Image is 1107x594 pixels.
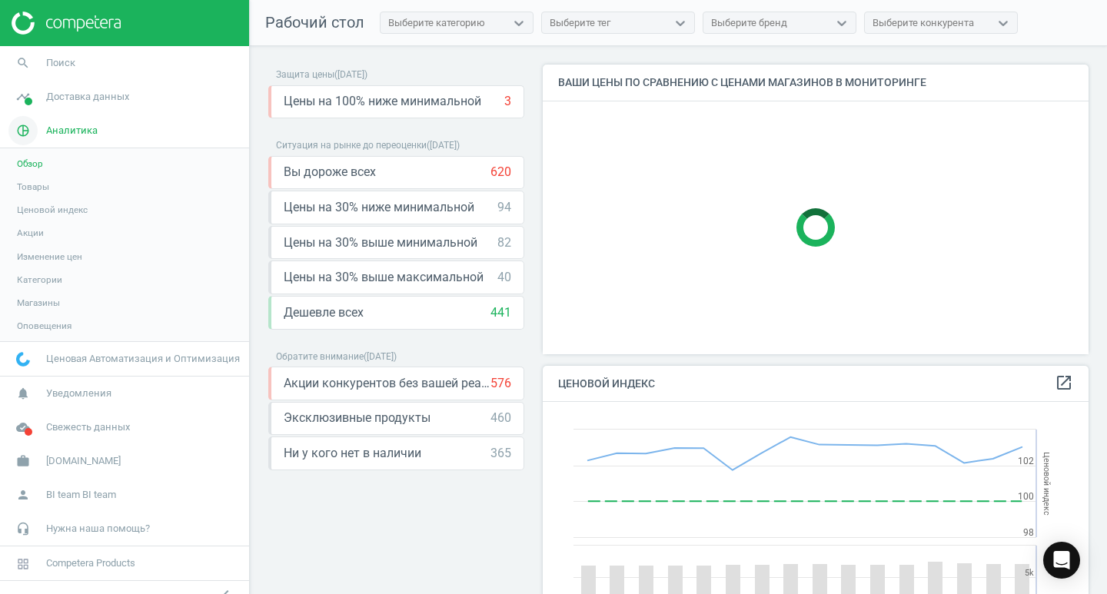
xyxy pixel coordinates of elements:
div: 40 [497,269,511,286]
i: headset_mic [8,514,38,543]
span: Вы дороже всех [284,164,376,181]
i: pie_chart_outlined [8,116,38,145]
span: Цены на 30% ниже минимальной [284,199,474,216]
i: notifications [8,379,38,408]
span: BI team BI team [46,488,116,502]
span: Аналитика [46,124,98,138]
i: cloud_done [8,413,38,442]
div: Выберите тег [550,16,610,30]
span: [DOMAIN_NAME] [46,454,121,468]
span: Изменение цен [17,251,82,263]
span: Нужна наша помощь? [46,522,150,536]
span: ( [DATE] ) [334,69,367,80]
i: open_in_new [1055,373,1073,392]
span: Цены на 30% выше максимальной [284,269,484,286]
span: ( [DATE] ) [364,351,397,362]
div: Выберите конкурента [873,16,974,30]
i: search [8,48,38,78]
div: 365 [490,445,511,462]
span: Товары [17,181,49,193]
span: Ни у кого нет в наличии [284,445,421,462]
span: Ценовой индекс [17,204,88,216]
img: ajHJNr6hYgQAAAAASUVORK5CYII= [12,12,121,35]
text: 100 [1018,491,1034,502]
span: Акции конкурентов без вашей реакции [284,375,490,392]
div: 82 [497,234,511,251]
div: 94 [497,199,511,216]
a: open_in_new [1055,373,1073,393]
div: 576 [490,375,511,392]
div: 620 [490,164,511,181]
div: Выберите категорию [388,16,485,30]
i: work [8,446,38,476]
span: Рабочий стол [265,13,364,32]
text: 5k [1025,568,1034,578]
span: Поиск [46,56,75,70]
img: wGWNvw8QSZomAAAAABJRU5ErkJggg== [16,352,30,367]
span: Категории [17,274,62,286]
tspan: Ценовой индекс [1042,452,1052,516]
span: Цены на 100% ниже минимальной [284,93,481,110]
text: 98 [1023,527,1034,538]
span: Цены на 30% выше минимальной [284,234,477,251]
span: Уведомления [46,387,111,400]
div: 460 [490,410,511,426]
span: ( [DATE] ) [427,140,460,151]
span: Обзор [17,158,43,170]
span: Свежесть данных [46,420,130,434]
span: Дешевле всех [284,304,364,321]
span: Ценовая Автоматизация и Оптимизация [46,352,240,366]
div: Open Intercom Messenger [1043,542,1080,579]
text: 102 [1018,456,1034,466]
div: 3 [504,93,511,110]
span: Эксклюзивные продукты [284,410,430,426]
div: Выберите бренд [711,16,787,30]
span: Competera Products [46,556,135,570]
h4: Ваши цены по сравнению с ценами магазинов в мониторинге [543,65,1089,101]
span: Оповещения [17,320,71,332]
div: 441 [490,304,511,321]
i: timeline [8,82,38,111]
span: Обратите внимание [276,351,364,362]
span: Акции [17,227,44,239]
span: Доставка данных [46,90,129,104]
span: Ситуация на рынке до переоценки [276,140,427,151]
h4: Ценовой индекс [543,366,1089,402]
span: Защита цены [276,69,334,80]
i: person [8,480,38,509]
span: Магазины [17,297,60,309]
